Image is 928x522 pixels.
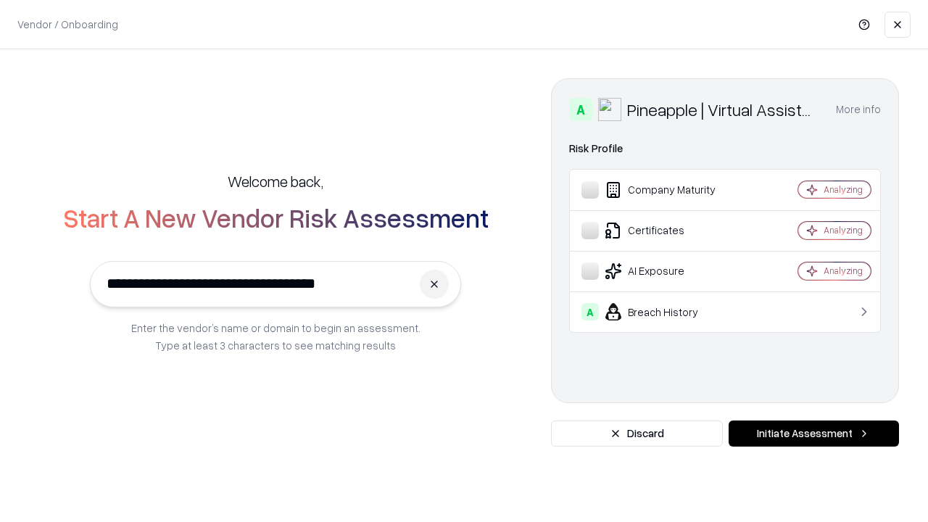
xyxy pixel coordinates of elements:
div: Risk Profile [569,140,881,157]
div: Analyzing [824,224,863,236]
div: A [581,303,599,320]
p: Enter the vendor’s name or domain to begin an assessment. Type at least 3 characters to see match... [131,319,420,354]
div: AI Exposure [581,262,755,280]
div: A [569,98,592,121]
h5: Welcome back, [228,171,323,191]
img: Pineapple | Virtual Assistant Agency [598,98,621,121]
button: Discard [551,420,723,447]
div: Analyzing [824,265,863,277]
div: Certificates [581,222,755,239]
div: Company Maturity [581,181,755,199]
div: Analyzing [824,183,863,196]
div: Pineapple | Virtual Assistant Agency [627,98,819,121]
h2: Start A New Vendor Risk Assessment [63,203,489,232]
button: Initiate Assessment [729,420,899,447]
p: Vendor / Onboarding [17,17,118,32]
div: Breach History [581,303,755,320]
button: More info [836,96,881,123]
